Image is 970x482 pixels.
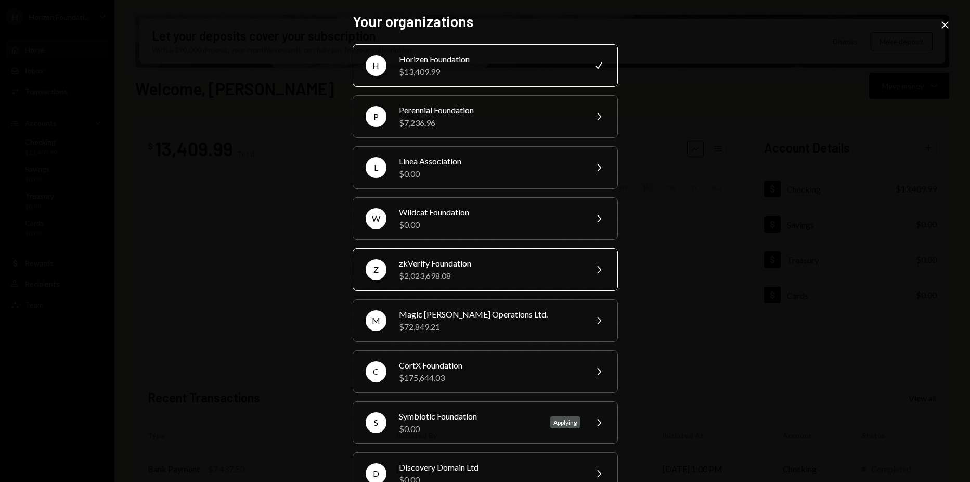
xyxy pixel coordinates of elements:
div: Perennial Foundation [399,104,580,117]
div: $0.00 [399,219,580,231]
div: $7,236.96 [399,117,580,129]
div: $13,409.99 [399,66,580,78]
button: LLinea Association$0.00 [353,146,618,189]
div: $72,849.21 [399,321,580,333]
div: Wildcat Foundation [399,206,580,219]
div: Z [366,259,386,280]
div: C [366,361,386,382]
div: M [366,310,386,331]
button: HHorizen Foundation$13,409.99 [353,44,618,87]
div: zkVerify Foundation [399,257,580,270]
div: $175,644.03 [399,372,580,384]
div: S [366,412,386,433]
div: $0.00 [399,168,580,180]
button: PPerennial Foundation$7,236.96 [353,95,618,138]
div: L [366,157,386,178]
div: Discovery Domain Ltd [399,461,580,474]
button: WWildcat Foundation$0.00 [353,197,618,240]
div: Horizen Foundation [399,53,580,66]
button: ZzkVerify Foundation$2,023,698.08 [353,248,618,291]
div: Magic [PERSON_NAME] Operations Ltd. [399,308,580,321]
button: CCortX Foundation$175,644.03 [353,350,618,393]
button: SSymbiotic Foundation$0.00Applying [353,401,618,444]
div: Symbiotic Foundation [399,410,538,423]
div: $0.00 [399,423,538,435]
button: MMagic [PERSON_NAME] Operations Ltd.$72,849.21 [353,299,618,342]
div: H [366,55,386,76]
div: P [366,106,386,127]
div: $2,023,698.08 [399,270,580,282]
div: W [366,208,386,229]
h2: Your organizations [353,11,618,32]
div: Linea Association [399,155,580,168]
div: Applying [550,416,580,428]
div: CortX Foundation [399,359,580,372]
